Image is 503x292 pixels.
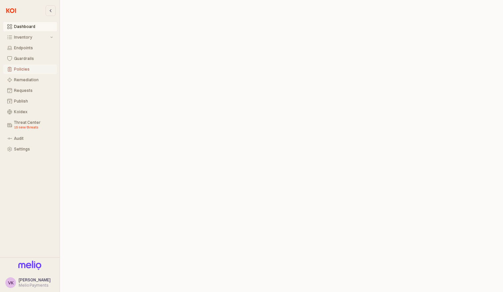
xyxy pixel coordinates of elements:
button: Remediation [3,75,57,85]
div: Guardrails [14,56,53,61]
div: Melio Payments [19,283,51,288]
button: Threat Center [3,118,57,133]
div: Remediation [14,78,53,82]
div: Threat Center [14,120,53,130]
div: Settings [14,147,53,151]
button: Dashboard [3,22,57,31]
button: Settings [3,145,57,154]
div: Dashboard [14,24,53,29]
button: Policies [3,65,57,74]
div: Publish [14,99,53,104]
button: Audit [3,134,57,143]
button: Endpoints [3,43,57,53]
div: VK [8,279,14,286]
div: Endpoints [14,46,53,50]
div: Inventory [14,35,49,40]
div: 15 new threats [14,125,53,130]
button: Publish [3,97,57,106]
button: Guardrails [3,54,57,63]
div: Requests [14,88,53,93]
div: Audit [14,136,53,141]
div: Koidex [14,110,53,114]
button: VK [5,277,16,288]
div: Policies [14,67,53,72]
button: Inventory [3,33,57,42]
span: [PERSON_NAME] [19,277,51,282]
button: Koidex [3,107,57,117]
button: Requests [3,86,57,95]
